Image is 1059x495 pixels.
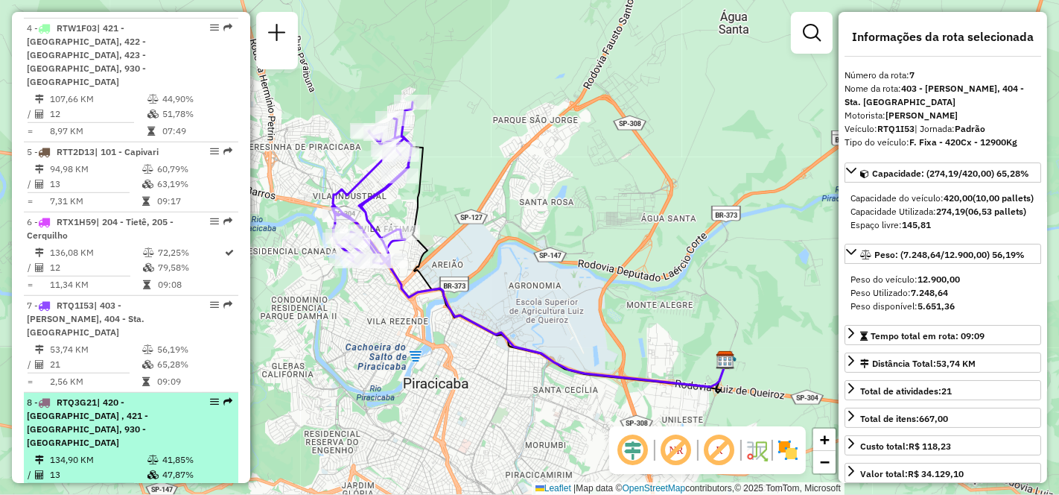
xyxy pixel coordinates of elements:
div: Espaço livre: [850,218,1035,232]
div: Distância Total: [860,357,976,371]
img: Fluxo de ruas [745,438,769,462]
div: Número da rota: [845,69,1041,82]
div: Motorista: [845,109,1041,122]
td: 09:08 [157,277,224,292]
td: 47,87% [162,467,232,482]
i: % de utilização da cubagem [142,180,153,189]
strong: 7 [909,69,915,81]
i: % de utilização da cubagem [142,360,153,369]
span: Capacidade: (274,19/420,00) 65,28% [872,168,1029,179]
span: Peso do veículo: [850,274,960,285]
td: 107,66 KM [49,92,147,107]
i: % de utilização do peso [142,345,153,354]
i: Total de Atividades [35,180,44,189]
td: 09:09 [156,374,232,389]
div: Veículo: [845,122,1041,136]
span: Exibir NR [658,432,694,468]
div: Valor total: [860,467,964,481]
td: 11,34 KM [49,277,142,292]
i: Tempo total em rota [143,280,150,289]
a: Tempo total em rota: 09:09 [845,325,1041,345]
div: Map data © contributors,© 2025 TomTom, Microsoft [532,482,845,495]
strong: 21 [941,385,952,397]
strong: 403 - [PERSON_NAME], 404 - Sta. [GEOGRAPHIC_DATA] [845,83,1024,107]
div: Nome da rota: [845,82,1041,109]
i: Total de Atividades [35,360,44,369]
td: 8,97 KM [49,124,147,139]
em: Opções [210,217,219,226]
i: Tempo total em rota [142,377,150,386]
td: 44,90% [162,92,232,107]
em: Rota exportada [223,217,232,226]
a: Capacidade: (274,19/420,00) 65,28% [845,163,1041,183]
td: 12 [49,260,142,275]
span: Ocultar deslocamento [615,432,651,468]
td: 134,90 KM [49,453,147,467]
img: CDD Piracicaba [716,350,735,370]
span: Tempo total em rota: 09:09 [871,330,985,341]
td: / [27,357,34,372]
a: Nova sessão e pesquisa [262,18,292,51]
i: % de utilização da cubagem [147,110,159,119]
span: | 403 - [PERSON_NAME], 404 - Sta. [GEOGRAPHIC_DATA] [27,300,144,338]
strong: (06,53 pallets) [965,206,1026,217]
td: 13 [49,467,147,482]
strong: 12.900,00 [918,274,960,285]
span: RTT2D13 [57,146,95,157]
div: Capacidade: (274,19/420,00) 65,28% [845,186,1041,238]
strong: 5.651,36 [918,300,955,312]
div: Total de itens: [860,412,948,426]
em: Rota exportada [223,397,232,406]
h4: Informações da rota selecionada [845,30,1041,44]
a: Leaflet [535,483,571,494]
span: 53,74 KM [936,358,976,369]
a: Valor total:R$ 34.129,10 [845,463,1041,483]
td: 65,28% [156,357,232,372]
td: 7,31 KM [49,194,141,209]
em: Opções [210,300,219,309]
td: 53,74 KM [49,342,141,357]
div: Custo total: [860,440,951,453]
em: Rota exportada [223,147,232,156]
span: 8 - [27,397,148,448]
span: | 204 - Tietê, 205 - Cerquilho [27,216,174,241]
a: Total de atividades:21 [845,380,1041,400]
td: 136,08 KM [49,245,142,260]
strong: (10,00 pallets) [973,192,1034,204]
strong: 7.248,64 [911,287,948,298]
td: / [27,107,34,122]
td: / [27,467,34,482]
div: Capacidade Utilizada: [850,205,1035,218]
td: = [27,374,34,389]
i: % de utilização da cubagem [143,263,154,272]
span: Total de atividades: [860,385,952,397]
span: RTQ1I53 [57,300,94,311]
td: 13 [49,177,141,192]
i: Rota otimizada [226,248,235,257]
td: 09:17 [156,194,232,209]
div: Capacidade do veículo: [850,192,1035,205]
td: 56,19% [156,342,232,357]
td: / [27,177,34,192]
a: Zoom out [813,451,836,473]
span: + [820,430,830,449]
i: Tempo total em rota [147,127,155,136]
img: Exibir/Ocultar setores [776,438,800,462]
strong: 420,00 [944,192,973,204]
i: Distância Total [35,345,44,354]
td: 79,58% [157,260,224,275]
div: Tipo do veículo: [845,136,1041,149]
em: Opções [210,147,219,156]
em: Rota exportada [223,23,232,32]
td: = [27,194,34,209]
a: OpenStreetMap [623,483,686,494]
strong: [PERSON_NAME] [885,110,958,121]
span: 7 - [27,300,144,338]
td: 60,79% [156,162,232,177]
i: Distância Total [35,165,44,174]
td: = [27,124,34,139]
span: 6 - [27,216,174,241]
span: − [820,453,830,471]
i: Tempo total em rota [142,197,150,206]
a: Exibir filtros [797,18,827,48]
